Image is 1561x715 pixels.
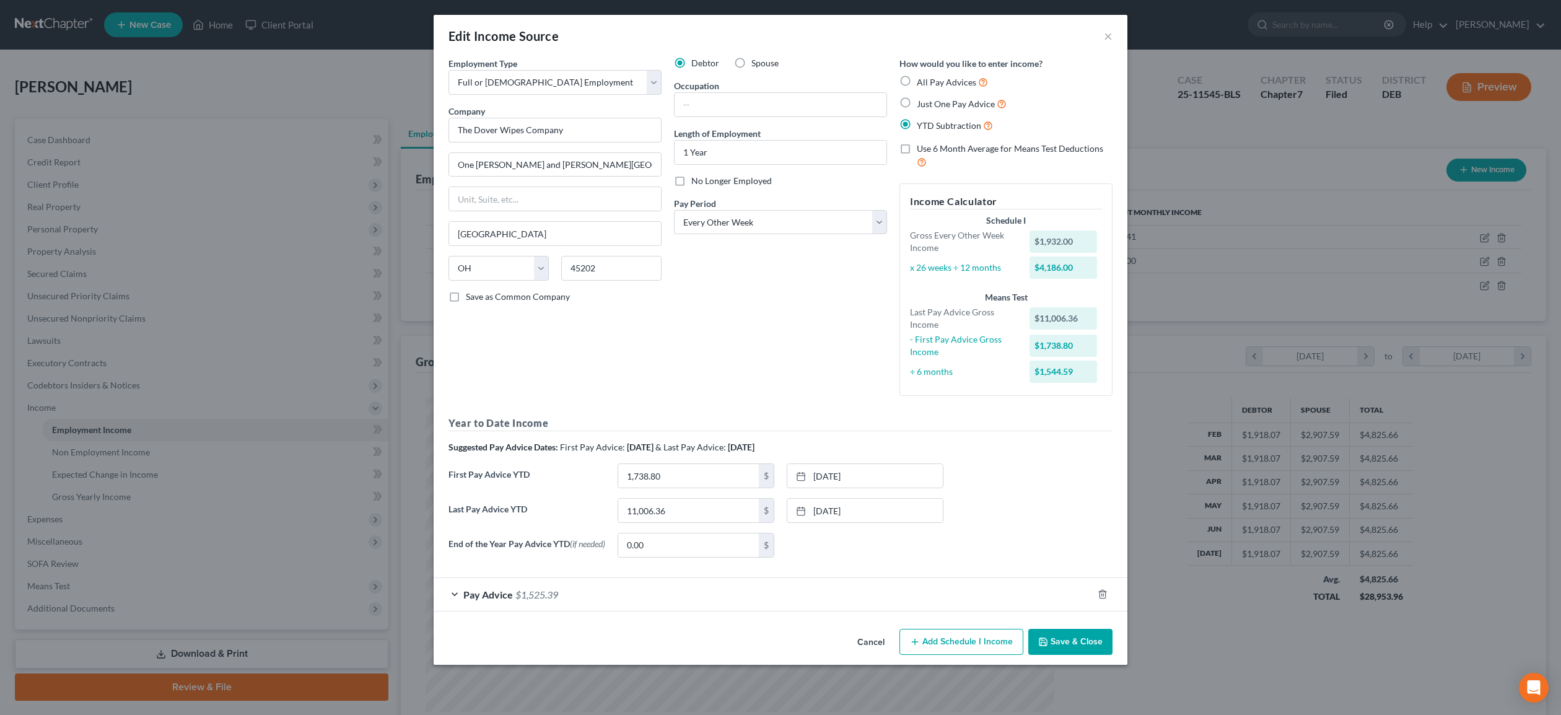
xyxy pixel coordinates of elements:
[1030,230,1098,253] div: $1,932.00
[570,538,605,549] span: (if needed)
[449,187,661,211] input: Unit, Suite, etc...
[910,214,1102,227] div: Schedule I
[910,194,1102,209] h5: Income Calculator
[448,58,517,69] span: Employment Type
[449,153,661,177] input: Enter address...
[910,291,1102,304] div: Means Test
[917,77,976,87] span: All Pay Advices
[655,442,726,452] span: & Last Pay Advice:
[1030,361,1098,383] div: $1,544.59
[917,143,1103,154] span: Use 6 Month Average for Means Test Deductions
[899,629,1023,655] button: Add Schedule I Income
[449,222,661,245] input: Enter city...
[751,58,779,68] span: Spouse
[691,175,772,186] span: No Longer Employed
[618,533,759,557] input: 0.00
[1030,335,1098,357] div: $1,738.80
[466,291,570,302] span: Save as Common Company
[759,464,774,488] div: $
[448,27,559,45] div: Edit Income Source
[561,256,662,281] input: Enter zip...
[463,589,513,600] span: Pay Advice
[1028,629,1113,655] button: Save & Close
[904,366,1023,378] div: ÷ 6 months
[759,499,774,522] div: $
[787,499,943,522] a: [DATE]
[759,533,774,557] div: $
[1519,673,1549,703] div: Open Intercom Messenger
[560,442,625,452] span: First Pay Advice:
[904,333,1023,358] div: - First Pay Advice Gross Income
[515,589,558,600] span: $1,525.39
[674,127,761,140] label: Length of Employment
[904,261,1023,274] div: x 26 weeks ÷ 12 months
[448,442,558,452] strong: Suggested Pay Advice Dates:
[442,533,611,568] label: End of the Year Pay Advice YTD
[787,464,943,488] a: [DATE]
[1030,307,1098,330] div: $11,006.36
[448,118,662,143] input: Search company by name...
[627,442,654,452] strong: [DATE]
[442,463,611,498] label: First Pay Advice YTD
[904,229,1023,254] div: Gross Every Other Week Income
[618,464,759,488] input: 0.00
[448,416,1113,431] h5: Year to Date Income
[847,630,894,655] button: Cancel
[899,57,1043,70] label: How would you like to enter income?
[675,93,886,116] input: --
[1030,257,1098,279] div: $4,186.00
[675,141,886,164] input: ex: 2 years
[618,499,759,522] input: 0.00
[674,198,716,209] span: Pay Period
[904,306,1023,331] div: Last Pay Advice Gross Income
[1104,29,1113,43] button: ×
[691,58,719,68] span: Debtor
[674,79,719,92] label: Occupation
[442,498,611,533] label: Last Pay Advice YTD
[917,99,995,109] span: Just One Pay Advice
[728,442,754,452] strong: [DATE]
[917,120,981,131] span: YTD Subtraction
[448,106,485,116] span: Company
